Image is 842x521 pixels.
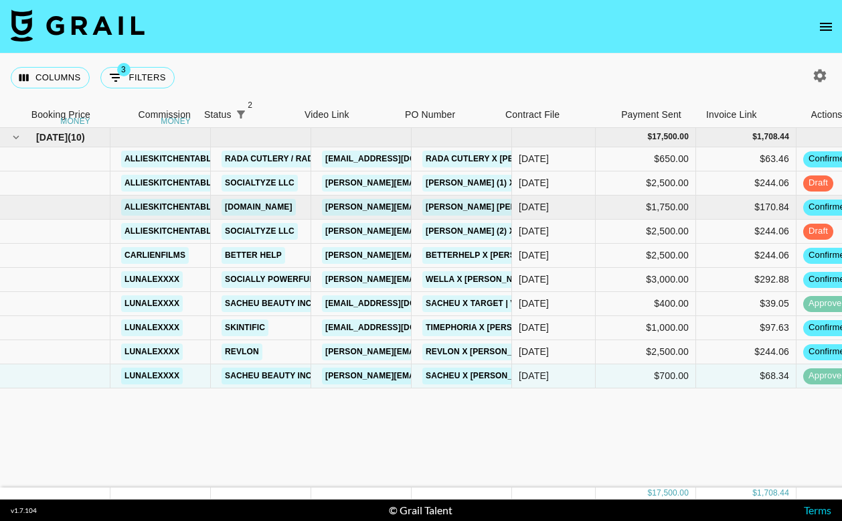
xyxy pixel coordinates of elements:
div: $2,500.00 [596,244,696,268]
div: Invoice Link [699,102,800,128]
div: Contract File [499,102,599,128]
div: $ [647,131,652,143]
div: Video Link [298,102,398,128]
button: Show filters [100,67,175,88]
a: Rada Cutlery x [PERSON_NAME] [422,151,572,167]
div: PO Number [405,102,455,128]
a: carlienfilms [121,247,189,264]
a: lunalexxxx [121,319,183,336]
a: [PERSON_NAME][EMAIL_ADDRESS][PERSON_NAME][DOMAIN_NAME] [322,344,609,360]
div: $170.84 [696,196,796,220]
div: 17,500.00 [652,131,689,143]
a: SACHEU x [PERSON_NAME] [422,368,542,384]
div: $1,750.00 [596,196,696,220]
div: 2 active filters [232,105,250,124]
div: PO Number [398,102,499,128]
div: Oct '25 [519,273,549,286]
a: allieskitchentable [121,223,220,240]
a: SKINTIFIC [222,319,268,336]
a: Revlon [222,344,262,360]
div: Oct '25 [519,200,549,214]
div: $2,500.00 [596,220,696,244]
div: Oct '25 [519,297,549,310]
div: $97.63 [696,316,796,340]
div: $63.46 [696,147,796,171]
a: Timephoria x [PERSON_NAME] [422,319,559,336]
a: [PERSON_NAME] (1) x [PERSON_NAME] [422,175,589,192]
a: [PERSON_NAME][EMAIL_ADDRESS][DOMAIN_NAME] [322,223,540,240]
div: 1,708.44 [757,488,789,499]
a: Sacheu Beauty Inc. [222,368,317,384]
button: open drawer [813,13,839,40]
a: Sacheu Beauty Inc. [222,295,317,312]
div: $3,000.00 [596,268,696,292]
a: Sacheu x Target | Viral Lip Liner [422,295,580,312]
a: lunalexxxx [121,295,183,312]
div: Video Link [305,102,349,128]
a: allieskitchentable [121,199,220,216]
span: 2 [244,98,257,112]
button: Sort [250,105,269,124]
div: $68.34 [696,364,796,388]
div: $292.88 [696,268,796,292]
div: $ [752,488,757,499]
a: [PERSON_NAME][EMAIL_ADDRESS][PERSON_NAME][DOMAIN_NAME] [322,199,609,216]
a: allieskitchentable [121,151,220,167]
div: Oct '25 [519,152,549,165]
div: Oct '25 [519,176,549,190]
span: 3 [117,63,131,76]
div: money [60,117,90,125]
button: Show filters [232,105,250,124]
a: [PERSON_NAME] (2) x [PERSON_NAME] [422,223,589,240]
a: lunalexxxx [121,368,183,384]
div: $2,500.00 [596,340,696,364]
img: Grail Talent [11,9,145,42]
div: Payment Sent [621,102,681,128]
a: BetterHelp x [PERSON_NAME] [422,247,562,264]
div: $ [752,131,757,143]
a: Rada Cutlery / Rada Kitchen Store [222,151,392,167]
a: lunalexxxx [121,271,183,288]
a: [PERSON_NAME] [PERSON_NAME] [422,199,569,216]
div: Oct '25 [519,321,549,334]
div: $400.00 [596,292,696,316]
a: Terms [804,504,831,516]
div: $ [647,488,652,499]
div: Oct '25 [519,224,549,238]
div: Status [197,102,298,128]
a: REVLON x [PERSON_NAME] [422,344,542,360]
div: $650.00 [596,147,696,171]
div: 17,500.00 [652,488,689,499]
span: ( 10 ) [68,131,85,144]
span: draft [803,225,833,238]
a: Socialtyze LLC [222,175,298,192]
a: [PERSON_NAME][EMAIL_ADDRESS][DOMAIN_NAME] [322,271,540,288]
div: Status [204,102,232,128]
div: $39.05 [696,292,796,316]
div: Booking Price [31,102,90,128]
div: Invoice Link [706,102,757,128]
a: allieskitchentable [121,175,220,192]
span: draft [803,177,833,190]
a: Better Help [222,247,285,264]
div: $244.06 [696,244,796,268]
div: $244.06 [696,171,796,196]
a: [EMAIL_ADDRESS][DOMAIN_NAME] [322,295,472,312]
div: $2,500.00 [596,171,696,196]
div: Commission [138,102,191,128]
div: $700.00 [596,364,696,388]
button: hide children [7,128,25,147]
div: Payment Sent [599,102,699,128]
div: $244.06 [696,340,796,364]
div: $244.06 [696,220,796,244]
div: Oct '25 [519,345,549,358]
a: Socialtyze LLC [222,223,298,240]
div: $1,000.00 [596,316,696,340]
div: v 1.7.104 [11,506,37,515]
a: [EMAIL_ADDRESS][DOMAIN_NAME] [322,151,472,167]
a: [PERSON_NAME][EMAIL_ADDRESS][PERSON_NAME][DOMAIN_NAME] [322,247,609,264]
a: [DOMAIN_NAME] [222,199,296,216]
span: [DATE] [36,131,68,144]
div: 1,708.44 [757,131,789,143]
a: lunalexxxx [121,344,183,360]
